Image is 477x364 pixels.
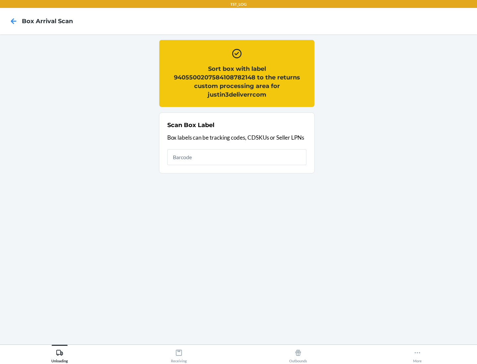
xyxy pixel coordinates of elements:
[167,121,214,129] h2: Scan Box Label
[358,345,477,363] button: More
[230,1,247,7] p: TST_LOG
[413,346,422,363] div: More
[171,346,187,363] div: Receiving
[167,133,306,142] p: Box labels can be tracking codes, CDSKUs or Seller LPNs
[119,345,238,363] button: Receiving
[167,149,306,165] input: Barcode
[238,345,358,363] button: Outbounds
[167,65,306,99] h2: Sort box with label 9405500207584108782148 to the returns custom processing area for justin3deliv...
[22,17,73,25] h4: Box Arrival Scan
[51,346,68,363] div: Unloading
[289,346,307,363] div: Outbounds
